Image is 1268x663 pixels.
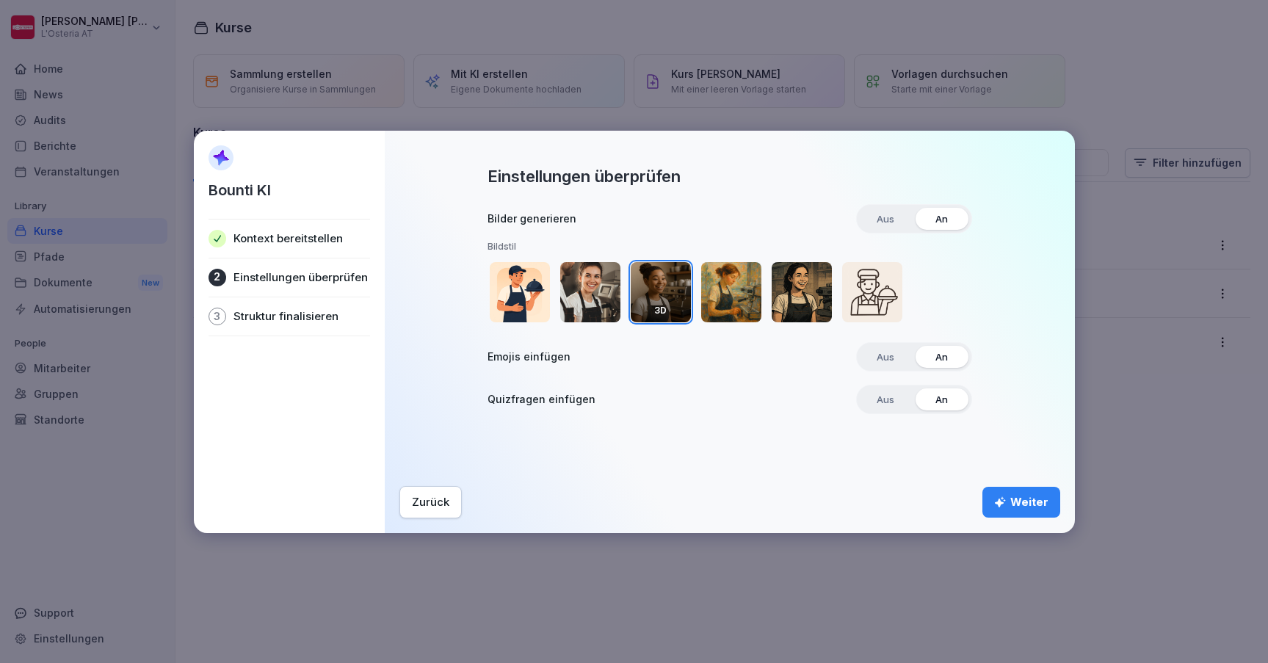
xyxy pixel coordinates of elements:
span: An [925,346,958,368]
h2: Einstellungen überprüfen [488,166,681,186]
img: Simple outline style [842,262,902,322]
span: An [925,388,958,410]
img: Realistic style [560,262,620,322]
p: Einstellungen überprüfen [233,270,368,285]
p: Bounti KI [209,179,271,201]
p: Struktur finalisieren [233,309,338,324]
button: Zurück [399,486,462,518]
div: 3 [209,308,226,325]
span: Aus [866,208,905,230]
p: Kontext bereitstellen [233,231,343,246]
img: Oil painting style [701,262,761,322]
div: Weiter [994,494,1048,510]
img: 3D style [631,262,691,322]
img: Illustration style [490,262,550,322]
h3: Emojis einfügen [488,349,570,364]
h5: Bildstil [488,241,972,253]
h3: Bilder generieren [488,211,576,226]
span: An [925,208,958,230]
button: Weiter [982,487,1060,518]
span: Aus [866,388,905,410]
div: Zurück [412,494,449,510]
h3: Quizfragen einfügen [488,392,595,407]
img: AI Sparkle [209,145,233,170]
img: comic [772,262,832,322]
div: 2 [209,269,226,286]
span: Aus [866,346,905,368]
